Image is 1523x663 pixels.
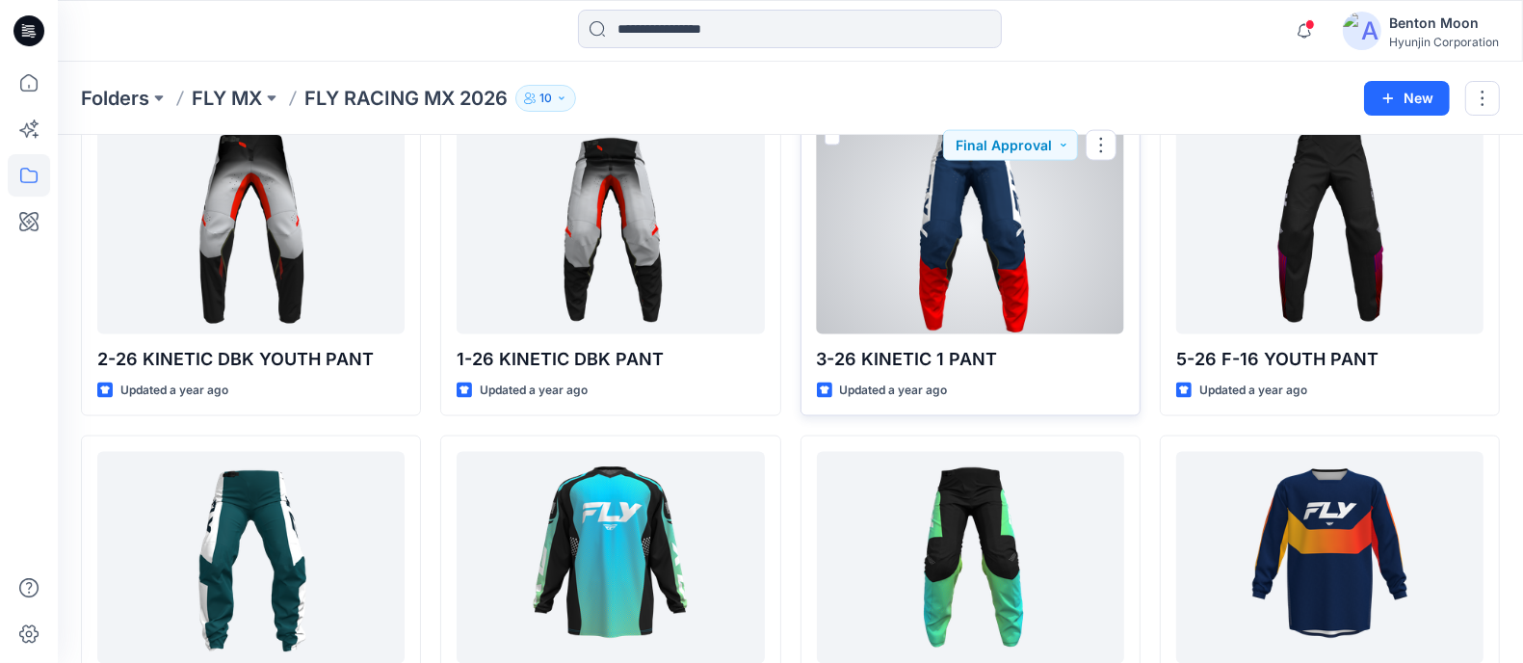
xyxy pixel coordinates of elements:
p: 2-26 KINETIC DBK YOUTH PANT [97,346,405,373]
a: 3-26 KINETIC 1 PANT [817,122,1124,334]
div: Benton Moon [1389,12,1499,35]
p: FLY RACING MX 2026 [304,85,508,112]
p: 5-26 F-16 YOUTH PANT [1176,346,1484,373]
p: Updated a year ago [840,381,948,401]
p: Updated a year ago [120,381,228,401]
p: 1-26 KINETIC DBK PANT [457,346,764,373]
p: 3-26 KINETIC 1 PANT [817,346,1124,373]
a: FLY MX [192,85,262,112]
div: Hyunjin Corporation [1389,35,1499,49]
a: 1-26 KINETIC DBK PANT [457,122,764,334]
p: 10 [539,88,552,109]
button: 10 [515,85,576,112]
p: Updated a year ago [480,381,588,401]
img: avatar [1343,12,1381,50]
a: 2-26 KINETIC DBK YOUTH PANT [97,122,405,334]
a: Folders [81,85,149,112]
p: Updated a year ago [1199,381,1307,401]
a: 5-26 F-16 YOUTH PANT [1176,122,1484,334]
button: New [1364,81,1450,116]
